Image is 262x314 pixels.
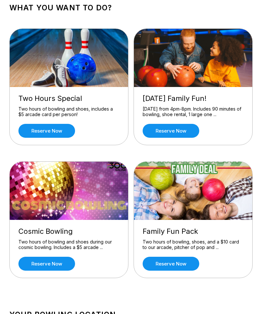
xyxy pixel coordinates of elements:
div: [DATE] Family Fun! [143,94,244,103]
div: [DATE] from 4pm-8pm. Includes 90 minutes of bowling, shoe rental, 1 large one ... [143,106,244,118]
div: Two hours of bowling and shoes during our cosmic bowling. Includes a $5 arcade ... [18,239,119,251]
a: Reserve now [18,257,75,271]
div: Two hours of bowling and shoes, includes a $5 arcade card per person! [18,106,119,118]
h1: What you want to do? [9,4,253,13]
div: Cosmic Bowling [18,227,119,236]
img: Family Fun Pack [134,162,253,220]
a: Reserve now [143,124,199,138]
div: Two hours of bowling, shoes, and a $10 card to our arcade, pitcher of pop and ... [143,239,244,251]
img: Friday Family Fun! [134,29,253,87]
div: Family Fun Pack [143,227,244,236]
img: Two Hours Special [10,29,129,87]
a: Reserve now [18,124,75,138]
div: Two Hours Special [18,94,119,103]
img: Cosmic Bowling [10,162,129,220]
a: Reserve now [143,257,199,271]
